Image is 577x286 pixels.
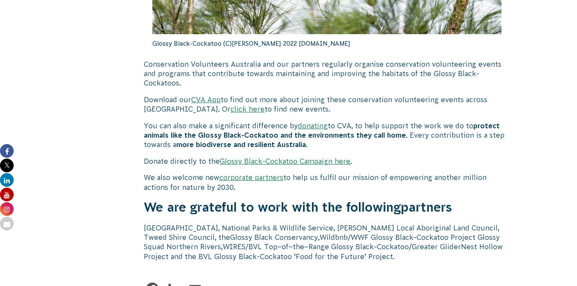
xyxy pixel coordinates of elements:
a: click here [230,105,265,113]
span: Nest Hollow Project and the BVL Glossy Black-Cockatoo ‘Food for the Future’ Project [144,243,503,260]
p: Donate directly to the . [144,156,510,166]
strong: partners [401,200,452,214]
p: You can also make a significant difference by to CVA, to help support the work we do to . Every c... [144,121,510,150]
span: , [318,233,320,241]
span: of [282,243,288,251]
p: We also welcome new to help us fulfil our mission of empowering another million actions for natur... [144,173,510,192]
a: donating [298,122,328,130]
span: [GEOGRAPHIC_DATA], National Parks & Wildlife Service, [PERSON_NAME] Local Aboriginal Land Council... [144,224,499,241]
span: Range Glossy Black-Cockatoo [309,243,409,251]
a: Glossy Black-Cockatoo Campaign here [220,157,350,165]
strong: more biodiverse and resilient Australia [176,141,306,148]
p: Conservation Volunteers Australia and our partners regularly organise conservation volunteering e... [144,59,510,88]
span: . [393,253,395,260]
span: the [293,243,304,251]
span: WIRES/BVL Top [223,243,277,251]
span: – [288,243,293,251]
span: Wildbnb [320,233,348,241]
a: corporate partners [219,174,283,181]
p: Glossy Black-Cockatoo (C)[PERSON_NAME] 2022 [DOMAIN_NAME] [152,34,501,53]
span: – [277,243,282,251]
span: Glossy Black Conservancy [230,233,318,241]
span: – [304,243,309,251]
span: /Greater Glider [409,243,461,251]
a: CVA App [191,96,221,103]
strong: We are grateful to work with the following [144,200,401,214]
p: Download our to find out more about joining these conservation volunteering events across [GEOGRA... [144,95,510,114]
